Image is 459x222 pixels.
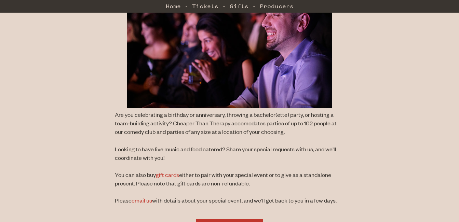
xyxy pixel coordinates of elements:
[156,171,179,178] a: gift cards
[115,145,345,162] p: Looking to have live music and food catered? Share your special requests with us, and we’ll coord...
[115,196,345,205] p: Please with details about your special event, and we’ll get back to you in a few days.
[115,110,345,136] p: Are you celebrating a birthday or anniversary, throwing a bachelor(ette) party, or hosting a team...
[115,170,345,188] p: You can also buy either to pair with your special event or to give as a standalone present. Pleas...
[132,196,152,204] a: email us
